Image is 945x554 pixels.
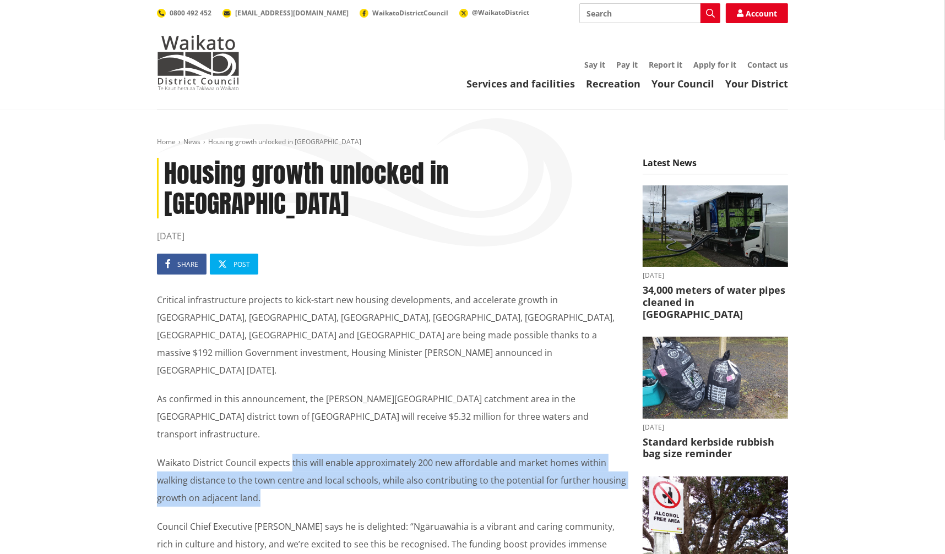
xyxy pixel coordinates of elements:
[157,35,240,90] img: Waikato District Council - Te Kaunihera aa Takiwaa o Waikato
[157,137,176,146] a: Home
[472,8,529,17] span: @WaikatoDistrict
[222,8,349,18] a: [EMAIL_ADDRESS][DOMAIN_NAME]
[643,337,788,419] img: 20250825_074435
[360,8,448,18] a: WaikatoDistrictCouncil
[643,424,788,431] time: [DATE]
[584,59,605,70] a: Say it
[372,8,448,18] span: WaikatoDistrictCouncil
[157,454,626,507] p: Waikato District Council expects this will enable approximately 200 new affordable and market hom...
[726,3,788,23] a: Account
[693,59,736,70] a: Apply for it
[157,229,626,243] time: [DATE]
[643,185,788,267] img: NO-DES unit flushing water pipes in Huntly
[235,8,349,18] span: [EMAIL_ADDRESS][DOMAIN_NAME]
[157,254,207,275] a: Share
[177,260,198,269] span: Share
[643,284,788,320] h3: 34,000 meters of water pipes cleaned in [GEOGRAPHIC_DATA]
[157,138,788,147] nav: breadcrumb
[894,508,934,547] iframe: Messenger Launcher
[233,260,250,269] span: Post
[579,3,720,23] input: Search input
[747,59,788,70] a: Contact us
[649,59,682,70] a: Report it
[651,77,714,90] a: Your Council
[643,337,788,460] a: [DATE] Standard kerbside rubbish bag size reminder
[725,77,788,90] a: Your District
[459,8,529,17] a: @WaikatoDistrict
[643,436,788,460] h3: Standard kerbside rubbish bag size reminder
[157,8,211,18] a: 0800 492 452
[616,59,638,70] a: Pay it
[157,158,626,218] h1: Housing growth unlocked in [GEOGRAPHIC_DATA]
[208,137,361,146] span: Housing growth unlocked in [GEOGRAPHIC_DATA]
[157,390,626,443] p: As confirmed in this announcement, the [PERSON_NAME][GEOGRAPHIC_DATA] catchment area in the [GEOG...
[643,158,788,174] h5: Latest News
[157,291,626,379] p: Critical infrastructure projects to kick-start new housing developments, and accelerate growth in...
[643,272,788,279] time: [DATE]
[183,137,200,146] a: News
[210,254,258,275] a: Post
[466,77,575,90] a: Services and facilities
[586,77,640,90] a: Recreation
[643,185,788,320] a: [DATE] 34,000 meters of water pipes cleaned in [GEOGRAPHIC_DATA]
[170,8,211,18] span: 0800 492 452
